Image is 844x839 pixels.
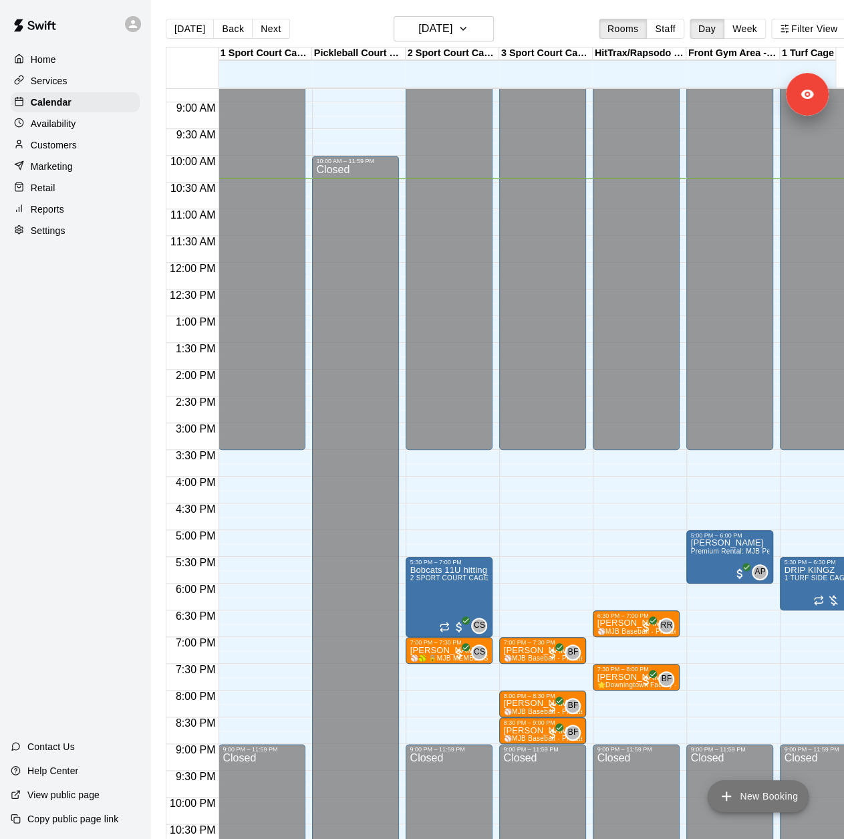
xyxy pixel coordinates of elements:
span: BF [567,646,578,659]
div: 6:30 PM – 7:00 PM [597,612,676,619]
span: 11:00 AM [167,209,219,221]
span: BF [567,726,578,739]
span: All customers have paid [546,701,559,714]
span: 2:30 PM [172,396,219,408]
span: 9:30 PM [172,771,219,782]
span: CS [474,619,485,632]
a: Calendar [11,92,140,112]
div: 9:00 PM – 11:59 PM [410,746,488,753]
span: All customers have paid [452,620,466,634]
span: ⚾️🥎 🔒MJB MEMBERS - Private Lesson - 30 Minute - MEMBERSHIP CREDIT ONLY🔒⚾️🥎 [410,654,707,662]
span: 6:00 PM [172,584,219,595]
span: 2:00 PM [172,370,219,381]
span: AP [754,566,766,579]
div: Cory Sawka (1) [471,644,487,661]
span: Brandon Flythe [570,725,581,741]
p: Copy public page link [27,812,118,826]
span: All customers have paid [546,647,559,661]
span: ⚾️MJB Baseball - Private Lesson - 30 Minute - [GEOGRAPHIC_DATA] LOCATION⚾️ [503,708,772,715]
div: 7:00 PM – 7:30 PM [503,639,582,646]
div: 7:00 PM – 7:30 PM [410,639,488,646]
span: 7:00 PM [172,637,219,648]
div: Marketing [11,156,140,176]
span: 1:00 PM [172,316,219,328]
div: 6:30 PM – 7:00 PM: Leo Pearn [593,610,680,637]
span: BF [661,673,672,686]
div: 10:00 AM – 11:59 PM [316,158,395,164]
span: All customers have paid [640,674,653,687]
span: Brandon Flythe [570,698,581,714]
span: 11:30 AM [167,236,219,247]
div: 9:00 PM – 11:59 PM [690,746,769,753]
span: 7:30 PM [172,664,219,675]
span: ⚾️MJB Baseball - Private Lesson - 30 Minute - [GEOGRAPHIC_DATA] LOCATION⚾️ [503,654,772,662]
span: Recurring event [439,622,450,632]
div: 8:30 PM – 9:00 PM: Laurie Rilee [499,717,586,744]
span: 3:00 PM [172,423,219,435]
span: 5:30 PM [172,557,219,568]
span: 5:00 PM [172,530,219,542]
p: Calendar [31,96,72,109]
span: 9:00 AM [173,102,219,114]
span: 8:30 PM [172,717,219,729]
div: 8:00 PM – 8:30 PM [503,693,582,699]
span: 1:30 PM [172,343,219,354]
span: 2 SPORT COURT CAGE 2 - 70' Cage - Pitching Machines - SPORT COURT SIDE-[GEOGRAPHIC_DATA] [410,574,745,582]
div: 2 Sport Court Cage 2 - DOWNINGTOWN [406,47,499,60]
a: Settings [11,221,140,241]
span: Brandon Flythe [570,644,581,661]
button: [DATE] [394,16,494,41]
span: ⚾️MJB Baseball - Private Lesson - 30 Minute - [GEOGRAPHIC_DATA] LOCATION⚾️ [503,735,772,742]
p: Reports [31,203,64,216]
a: Customers [11,135,140,155]
div: Brandon Flythe [565,725,581,741]
button: add [708,780,809,812]
span: 12:00 PM [166,263,219,274]
p: Availability [31,117,76,130]
span: CS [474,646,485,659]
div: HitTrax/Rapsodo Virtual Reality Rental Cage - 16'x35' [593,47,686,60]
div: 5:30 PM – 7:00 PM [410,559,488,566]
span: All customers have paid [452,647,466,661]
div: Rick Ross Jr. [658,618,674,634]
button: Back [213,19,253,39]
button: Staff [646,19,684,39]
div: 8:00 PM – 8:30 PM: Jack Jennings [499,691,586,717]
a: Home [11,49,140,70]
div: 5:30 PM – 7:00 PM: Bobcats 11U hitting [406,557,493,637]
span: All customers have paid [640,620,653,634]
div: 5:00 PM – 6:00 PM [690,532,769,539]
div: Cory Sawka (1) [471,618,487,634]
div: Alexa Peterson [752,564,768,580]
span: Rick Ross Jr. [664,618,674,634]
a: Retail [11,178,140,198]
button: Rooms [599,19,647,39]
p: Home [31,53,56,66]
div: Pickleball Court Rental [312,47,406,60]
div: 3 Sport Court Cage 3 - DOWNINGTOWN [499,47,593,60]
span: Cory Sawka (1) [476,644,487,661]
button: Next [252,19,289,39]
span: All customers have paid [733,567,746,580]
p: Marketing [31,160,73,173]
span: 3:30 PM [172,450,219,461]
p: Contact Us [27,740,75,753]
div: Brandon Flythe [565,644,581,661]
span: 9:30 AM [173,129,219,140]
span: BF [567,699,578,713]
div: 9:00 PM – 11:59 PM [597,746,676,753]
button: [DATE] [166,19,214,39]
span: 6:30 PM [172,610,219,622]
span: 10:00 AM [167,156,219,167]
a: Availability [11,114,140,134]
button: Day [690,19,724,39]
p: Services [31,74,67,88]
span: 4:00 PM [172,477,219,488]
div: 9:00 PM – 11:59 PM [503,746,582,753]
div: Brandon Flythe [658,671,674,687]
